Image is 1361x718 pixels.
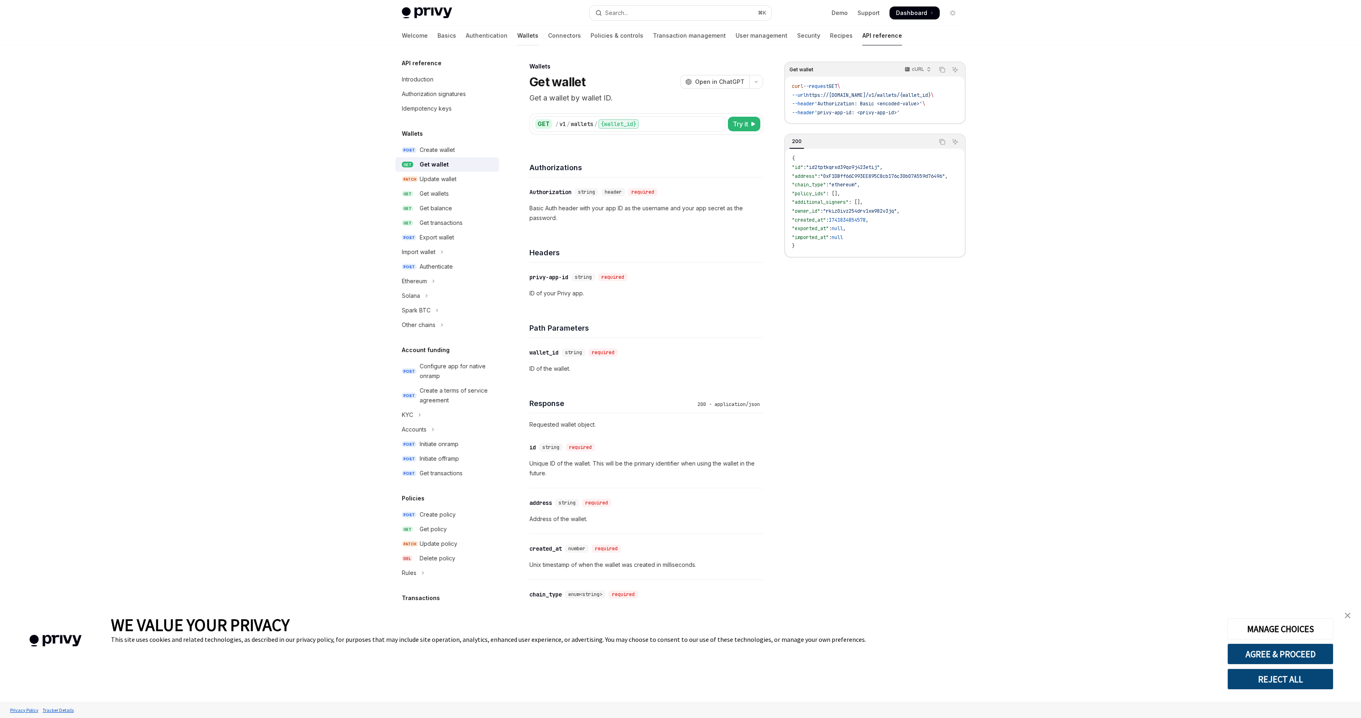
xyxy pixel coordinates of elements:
a: GETGet policy [395,522,499,536]
p: cURL [912,66,924,73]
span: https://[DOMAIN_NAME]/v1/wallets/{wallet_id} [806,92,931,98]
span: : [826,217,829,223]
p: Address of the wallet. [529,514,763,524]
span: : [826,182,829,188]
div: Idempotency keys [402,104,452,113]
a: Connectors [548,26,581,45]
span: : [], [849,199,863,205]
h5: Policies [402,494,425,503]
span: 'Authorization: Basic <encoded-value>' [815,100,922,107]
span: POST [402,441,416,447]
div: privy-app-id [529,273,568,281]
span: number [568,545,585,552]
button: Ask AI [950,137,960,147]
span: GET [829,83,837,90]
div: KYC [402,410,413,420]
span: PATCH [402,176,418,182]
span: , [880,164,883,171]
p: Unix timestamp of when the wallet was created in milliseconds. [529,560,763,570]
div: required [582,499,611,507]
span: : [829,234,832,241]
span: , [857,182,860,188]
h5: Wallets [402,129,423,139]
div: v1 [559,120,566,128]
span: GET [402,526,413,532]
span: null [832,225,843,232]
div: required [628,188,657,196]
div: Get wallets [420,189,449,199]
p: ID of the wallet. [529,364,763,374]
a: close banner [1340,607,1356,624]
h4: Headers [529,247,763,258]
div: Get wallet [420,160,449,169]
div: Authenticate [420,262,453,271]
div: Spark BTC [402,306,431,315]
a: POSTInitiate offramp [395,451,499,466]
span: DEL [402,556,412,562]
a: GETGet balance [395,201,499,216]
span: { [792,155,795,162]
span: : [], [826,190,840,197]
div: / [594,120,597,128]
button: Copy the contents from the code block [937,64,947,75]
a: Dashboard [890,6,940,19]
span: string [559,500,576,506]
a: Idempotency keys [395,101,499,116]
button: Toggle Spark BTC section [395,303,499,318]
a: GETGet wallets [395,186,499,201]
span: \ [922,100,925,107]
p: Get a wallet by wallet ID. [529,92,763,104]
button: Open in ChatGPT [680,75,749,89]
span: , [843,225,846,232]
span: --url [792,92,806,98]
div: wallets [571,120,593,128]
span: string [542,444,559,451]
div: GET [535,119,552,129]
div: Export wallet [420,233,454,242]
span: Open in ChatGPT [695,78,744,86]
a: API reference [862,26,902,45]
span: "id2tptkqrxd39qo9j423etij" [806,164,880,171]
a: POSTCreate policy [395,507,499,522]
span: Get wallet [789,66,813,73]
span: string [575,274,592,280]
div: id [529,443,536,451]
div: required [609,590,638,598]
span: , [945,173,948,179]
span: "additional_signers" [792,199,849,205]
div: Initiate onramp [420,439,459,449]
div: Create policy [420,510,456,519]
span: enum<string> [568,591,602,598]
h5: Transactions [402,593,440,603]
a: POSTExport wallet [395,230,499,245]
div: Search... [605,8,628,18]
div: Authorization [529,188,572,196]
span: "exported_at" [792,225,829,232]
img: company logo [12,623,99,658]
a: Authorization signatures [395,87,499,101]
h4: Path Parameters [529,323,763,333]
button: MANAGE CHOICES [1227,618,1333,639]
a: Tracker Details [41,703,76,717]
div: Initiate offramp [420,454,459,464]
h5: API reference [402,58,442,68]
button: Toggle Accounts section [395,422,499,437]
div: 200 - application/json [694,400,763,408]
span: Dashboard [896,9,927,17]
a: POSTInitiate onramp [395,437,499,451]
div: / [567,120,570,128]
a: GETGet wallet [395,157,499,172]
div: Import wallet [402,247,435,257]
a: Authentication [466,26,508,45]
div: required [589,348,618,357]
button: REJECT ALL [1227,669,1333,690]
div: Get policy [420,524,447,534]
div: Get balance [420,203,452,213]
div: Delete policy [420,553,455,563]
span: "address" [792,173,817,179]
a: Privacy Policy [8,703,41,717]
a: POSTCreate a terms of service agreement [395,383,499,408]
div: Ethereum [402,276,427,286]
button: Ask AI [950,64,960,75]
span: "imported_at" [792,234,829,241]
